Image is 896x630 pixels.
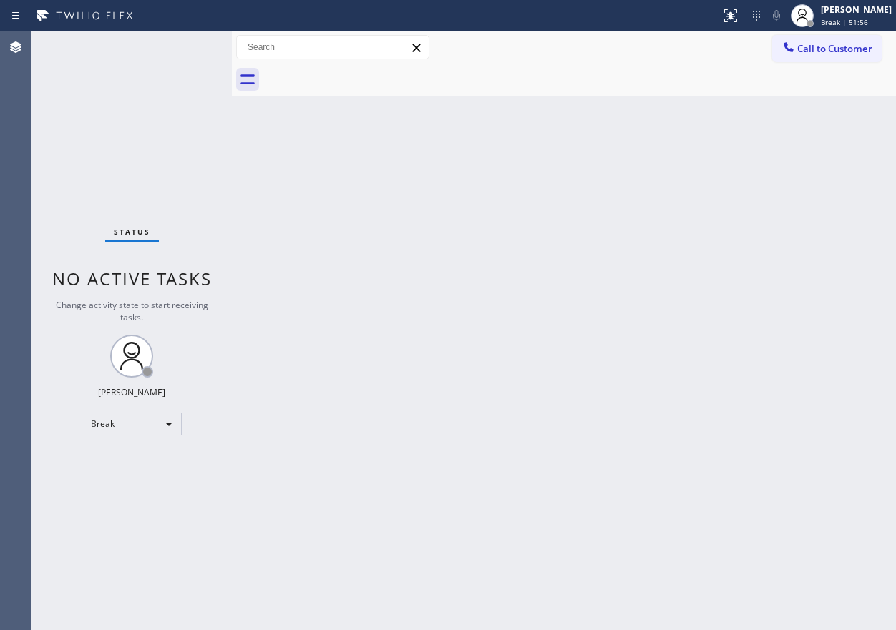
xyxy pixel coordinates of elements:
[98,386,165,398] div: [PERSON_NAME]
[56,299,208,323] span: Change activity state to start receiving tasks.
[766,6,787,26] button: Mute
[114,227,150,237] span: Status
[52,267,212,290] span: No active tasks
[821,17,868,27] span: Break | 51:56
[82,413,182,435] div: Break
[772,35,882,62] button: Call to Customer
[797,42,872,55] span: Call to Customer
[821,4,892,16] div: [PERSON_NAME]
[237,36,429,59] input: Search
